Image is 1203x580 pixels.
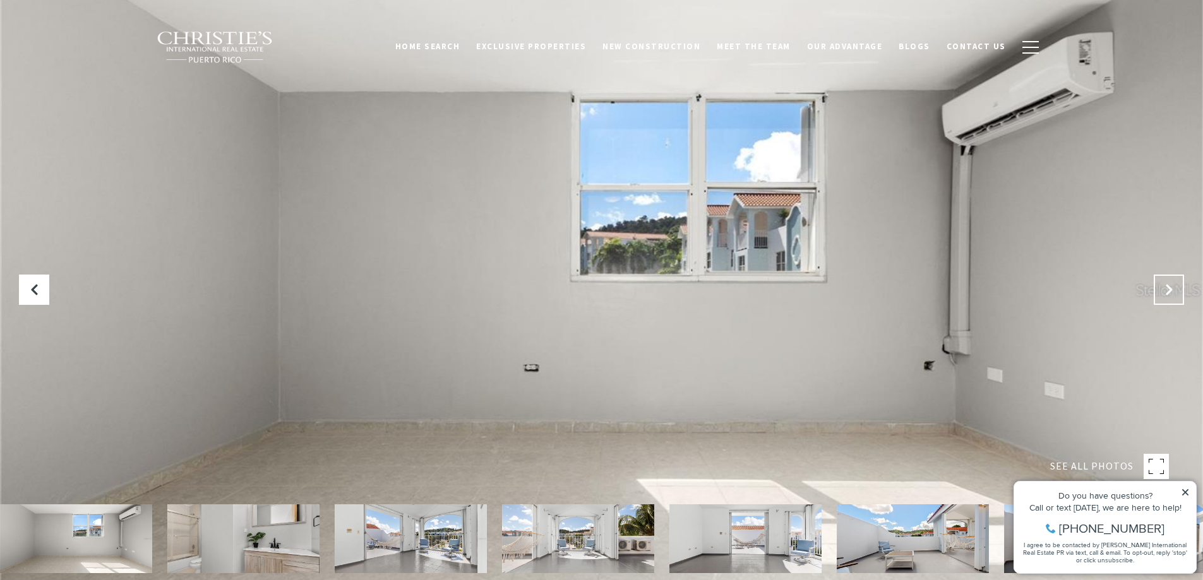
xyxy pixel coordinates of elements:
[19,275,49,305] button: Previous Slide
[52,59,157,72] span: [PHONE_NUMBER]
[709,35,799,59] a: Meet the Team
[13,40,183,49] div: Call or text [DATE], we are here to help!
[13,28,183,37] div: Do you have questions?
[899,41,930,52] span: Blogs
[335,504,487,573] img: 330 RESIDENCES AT ESCORIAL #330
[890,35,938,59] a: Blogs
[16,78,180,102] span: I agree to be contacted by [PERSON_NAME] International Real Estate PR via text, call & email. To ...
[602,41,700,52] span: New Construction
[669,504,822,573] img: 330 RESIDENCES AT ESCORIAL #330
[502,504,654,573] img: 330 RESIDENCES AT ESCORIAL #330
[476,41,586,52] span: Exclusive Properties
[167,504,320,573] img: 330 RESIDENCES AT ESCORIAL #330
[157,31,274,64] img: Christie's International Real Estate black text logo
[807,41,883,52] span: Our Advantage
[1154,275,1184,305] button: Next Slide
[468,35,594,59] a: Exclusive Properties
[387,35,469,59] a: Home Search
[837,504,989,573] img: 330 RESIDENCES AT ESCORIAL #330
[947,41,1006,52] span: Contact Us
[799,35,891,59] a: Our Advantage
[1004,504,1156,573] img: 330 RESIDENCES AT ESCORIAL #330
[1050,458,1134,475] span: SEE ALL PHOTOS
[1014,29,1047,66] button: button
[594,35,709,59] a: New Construction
